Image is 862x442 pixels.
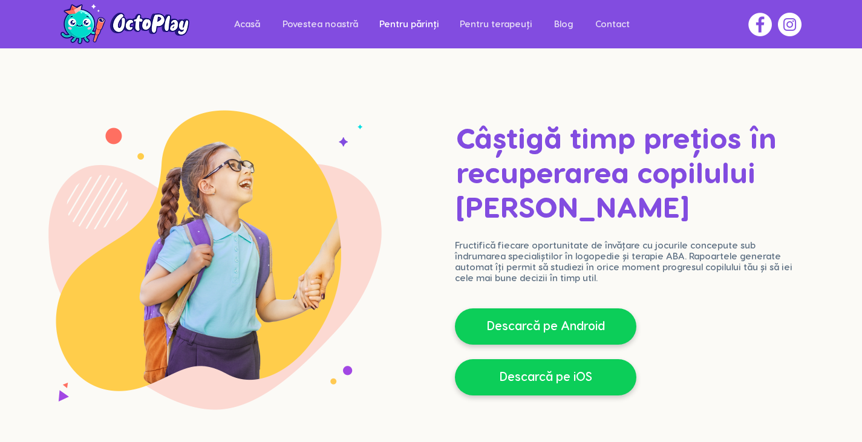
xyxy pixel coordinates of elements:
a: Acasă [222,11,272,38]
p: Fructifică fiecare oportunitate de învățare cu jocurile concepute sub îndrumarea specialiștilor î... [455,241,800,284]
p: Blog [548,11,579,38]
nav: Site [222,11,641,38]
a: Descarcă pe Android [455,308,636,345]
p: Pentru părinți [373,11,445,38]
a: Descarcă pe iOS [455,359,636,395]
a: Blog [543,11,584,38]
span: Descarcă pe iOS [500,369,592,386]
a: Povestea noastră [272,11,368,38]
span: Câștigă timp prețios în recuperarea copilului [PERSON_NAME] [456,126,777,223]
a: Pentru părinți [368,11,450,38]
p: Povestea noastră [276,11,364,38]
a: Pentru terapeuți [450,11,543,38]
p: Acasă [228,11,266,38]
p: Pentru terapeuți [454,11,538,38]
a: Contact [584,11,641,38]
img: Instagram [778,13,802,36]
ul: Social Bar [748,13,802,36]
img: Facebook [748,13,772,36]
p: Contact [589,11,636,38]
span: Descarcă pe Android [487,318,605,335]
